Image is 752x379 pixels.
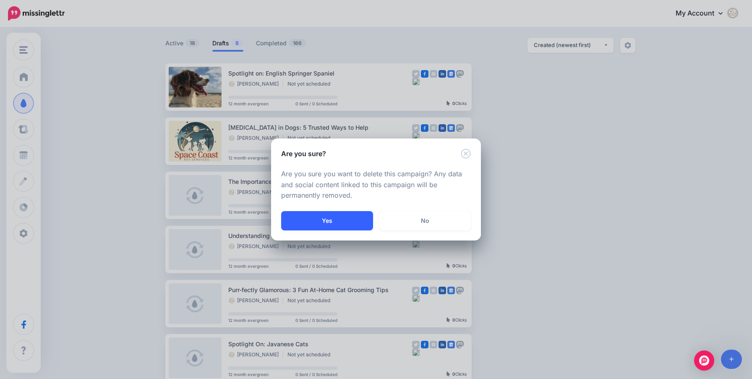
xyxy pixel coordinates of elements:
[379,211,471,230] a: No
[281,149,326,159] h5: Are you sure?
[281,169,471,201] p: Are you sure you want to delete this campaign? Any data and social content linked to this campaig...
[461,149,471,159] button: Close
[694,350,714,371] div: Open Intercom Messenger
[281,211,373,230] button: Yes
